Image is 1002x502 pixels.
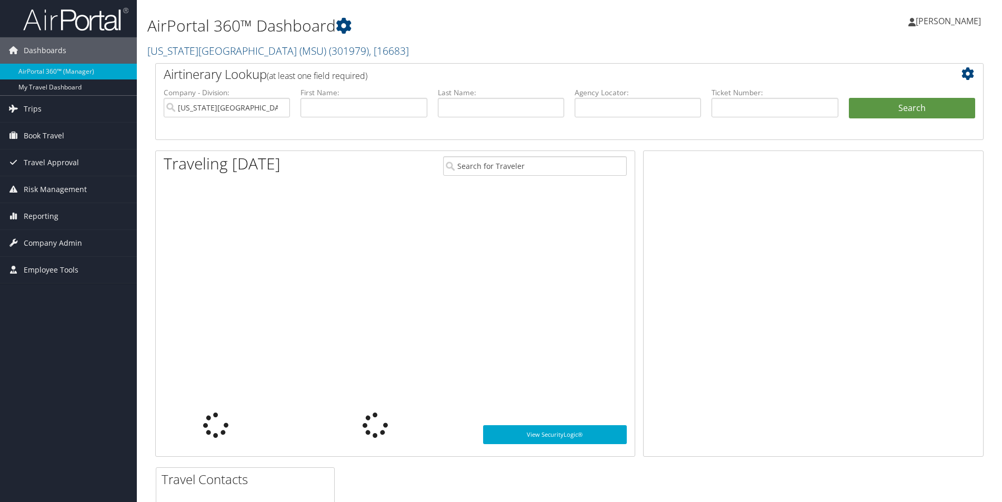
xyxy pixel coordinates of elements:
[24,96,42,122] span: Trips
[162,470,334,488] h2: Travel Contacts
[369,44,409,58] span: , [ 16683 ]
[267,70,367,82] span: (at least one field required)
[24,149,79,176] span: Travel Approval
[329,44,369,58] span: ( 301979 )
[908,5,991,37] a: [PERSON_NAME]
[147,44,409,58] a: [US_STATE][GEOGRAPHIC_DATA] (MSU)
[24,257,78,283] span: Employee Tools
[164,153,280,175] h1: Traveling [DATE]
[164,65,906,83] h2: Airtinerary Lookup
[24,203,58,229] span: Reporting
[24,37,66,64] span: Dashboards
[443,156,627,176] input: Search for Traveler
[483,425,627,444] a: View SecurityLogic®
[300,87,427,98] label: First Name:
[24,123,64,149] span: Book Travel
[24,230,82,256] span: Company Admin
[23,7,128,32] img: airportal-logo.png
[849,98,975,119] button: Search
[147,15,710,37] h1: AirPortal 360™ Dashboard
[438,87,564,98] label: Last Name:
[575,87,701,98] label: Agency Locator:
[712,87,838,98] label: Ticket Number:
[24,176,87,203] span: Risk Management
[916,15,981,27] span: [PERSON_NAME]
[164,87,290,98] label: Company - Division:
